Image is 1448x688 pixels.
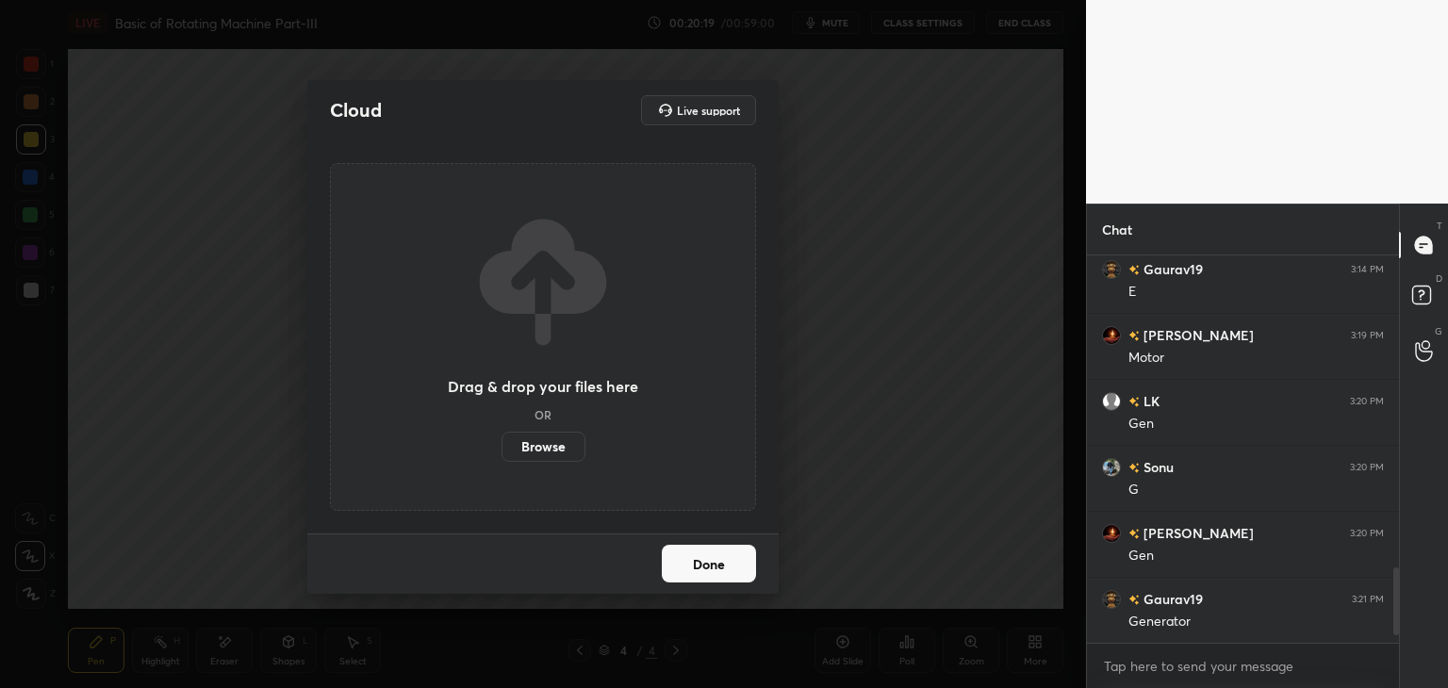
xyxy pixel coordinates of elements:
[535,409,551,420] h5: OR
[1087,205,1147,254] p: Chat
[1128,349,1384,368] div: Motor
[1351,330,1384,341] div: 3:19 PM
[1102,392,1121,411] img: default.png
[1128,547,1384,565] div: Gen
[1102,524,1121,543] img: daa425374cb446028a250903ee68cc3a.jpg
[1435,324,1442,338] p: G
[1140,523,1254,543] h6: [PERSON_NAME]
[1140,325,1254,345] h6: [PERSON_NAME]
[1140,457,1174,477] h6: Sonu
[1128,283,1384,302] div: E
[1350,462,1384,473] div: 3:20 PM
[1128,463,1140,473] img: no-rating-badge.077c3623.svg
[1128,397,1140,407] img: no-rating-badge.077c3623.svg
[1128,331,1140,341] img: no-rating-badge.077c3623.svg
[1102,326,1121,345] img: daa425374cb446028a250903ee68cc3a.jpg
[1351,264,1384,275] div: 3:14 PM
[1350,528,1384,539] div: 3:20 PM
[448,379,638,394] h3: Drag & drop your files here
[1128,613,1384,631] div: Generator
[1350,396,1384,407] div: 3:20 PM
[677,105,740,116] h5: Live support
[1128,481,1384,500] div: G
[1102,590,1121,609] img: a803e157896943a7b44a106eca0c0f29.png
[1087,255,1399,644] div: grid
[1436,271,1442,286] p: D
[1128,265,1140,275] img: no-rating-badge.077c3623.svg
[1128,529,1140,539] img: no-rating-badge.077c3623.svg
[330,98,382,123] h2: Cloud
[1102,260,1121,279] img: a803e157896943a7b44a106eca0c0f29.png
[1140,259,1203,279] h6: Gaurav19
[1140,589,1203,609] h6: Gaurav19
[1352,594,1384,605] div: 3:21 PM
[1128,595,1140,605] img: no-rating-badge.077c3623.svg
[1140,391,1160,411] h6: LK
[1102,458,1121,477] img: 1996a41c05a54933bfa64e97c9bd7d8b.jpg
[1437,219,1442,233] p: T
[662,545,756,582] button: Done
[1128,415,1384,434] div: Gen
